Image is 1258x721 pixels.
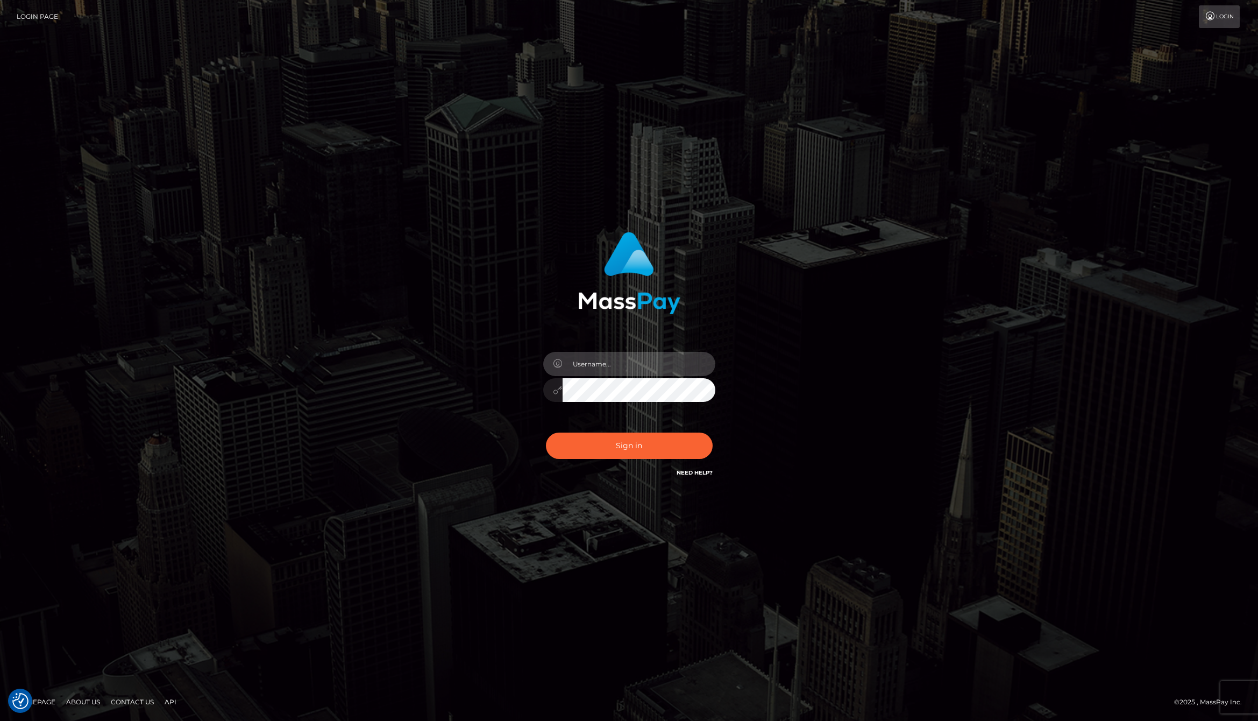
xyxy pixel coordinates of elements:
img: MassPay Login [578,232,680,314]
a: Contact Us [106,694,158,710]
a: Login [1199,5,1240,28]
a: Login Page [17,5,58,28]
a: Need Help? [677,469,713,476]
a: Homepage [12,694,60,710]
a: About Us [62,694,104,710]
button: Sign in [546,433,713,459]
input: Username... [563,352,715,376]
img: Revisit consent button [12,693,29,709]
a: API [160,694,181,710]
button: Consent Preferences [12,693,29,709]
div: © 2025 , MassPay Inc. [1174,696,1250,708]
